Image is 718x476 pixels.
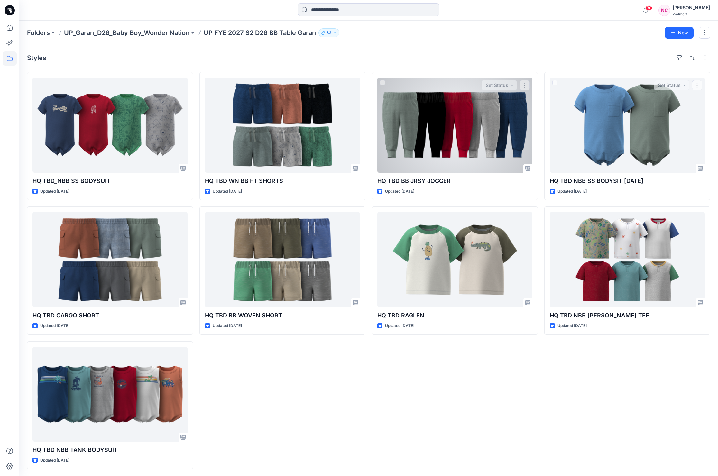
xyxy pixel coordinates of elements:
button: New [665,27,694,39]
p: UP FYE 2027 S2 D26 BB Table Garan [204,28,316,37]
p: Updated [DATE] [40,323,69,329]
div: [PERSON_NAME] [673,4,710,12]
p: HQ TBD NBB SS BODYSIT [DATE] [550,177,705,186]
div: NC [658,5,670,16]
a: HQ TBD NBB HENLY TEE [550,212,705,307]
div: Walmart [673,12,710,16]
p: HQ TBD_NBB SS BODYSUIT [32,177,188,186]
a: HQ TBD NBB TANK BODYSUIT [32,347,188,442]
p: HQ TBD NBB [PERSON_NAME] TEE [550,311,705,320]
p: 32 [327,29,331,36]
p: HQ TBD CARGO SHORT [32,311,188,320]
button: 32 [318,28,339,37]
p: Updated [DATE] [385,188,414,195]
a: HQ TBD NBB SS BODYSIT 08.20.25 [550,78,705,173]
h4: Styles [27,54,46,62]
a: HQ TBD RAGLEN [377,212,532,307]
p: Updated [DATE] [213,188,242,195]
p: Updated [DATE] [213,323,242,329]
p: HQ TBD NBB TANK BODYSUIT [32,445,188,454]
a: HQ TBD_NBB SS BODYSUIT [32,78,188,173]
span: 30 [645,5,652,11]
a: HQ TBD BB JRSY JOGGER [377,78,532,173]
p: HQ TBD WN BB FT SHORTS [205,177,360,186]
p: Updated [DATE] [557,323,587,329]
p: HQ TBD BB WOVEN SHORT [205,311,360,320]
p: Updated [DATE] [557,188,587,195]
p: Updated [DATE] [40,188,69,195]
a: Folders [27,28,50,37]
a: HQ TBD WN BB FT SHORTS [205,78,360,173]
a: HQ TBD BB WOVEN SHORT [205,212,360,307]
p: HQ TBD RAGLEN [377,311,532,320]
a: UP_Garan_D26_Baby Boy_Wonder Nation [64,28,189,37]
p: HQ TBD BB JRSY JOGGER [377,177,532,186]
a: HQ TBD CARGO SHORT [32,212,188,307]
p: Updated [DATE] [40,457,69,464]
p: Updated [DATE] [385,323,414,329]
